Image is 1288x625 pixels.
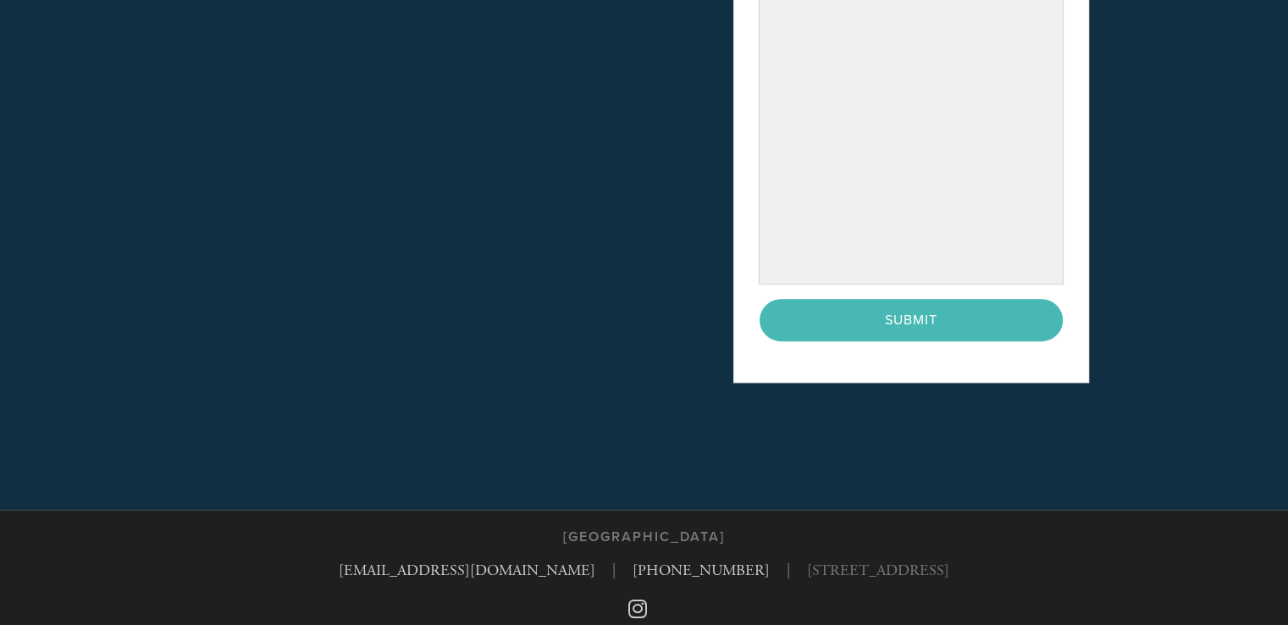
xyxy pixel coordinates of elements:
[807,559,949,582] span: [STREET_ADDRESS]
[339,561,595,580] a: [EMAIL_ADDRESS][DOMAIN_NAME]
[612,559,616,582] span: |
[563,529,725,545] h3: [GEOGRAPHIC_DATA]
[787,559,790,582] span: |
[633,561,770,580] a: [PHONE_NUMBER]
